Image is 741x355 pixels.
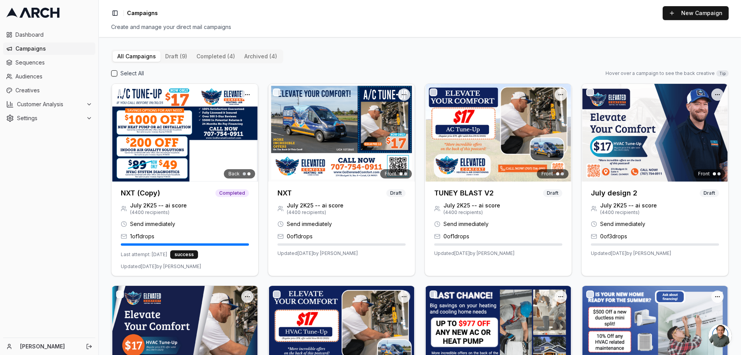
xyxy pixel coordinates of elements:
[192,51,240,62] button: completed (4)
[591,188,637,199] h3: July design 2
[130,209,187,216] span: ( 4400 recipients)
[15,31,92,39] span: Dashboard
[130,233,154,240] span: 1 of 1 drops
[228,171,240,177] span: Back
[600,202,657,209] span: July 2K25 -- ai score
[606,70,715,76] span: Hover over a campaign to see the back creative
[541,171,553,177] span: Front
[600,220,645,228] span: Send immediately
[240,51,282,62] button: archived (4)
[698,171,710,177] span: Front
[15,59,92,66] span: Sequences
[287,220,332,228] span: Send immediately
[700,189,719,197] span: Draft
[130,220,175,228] span: Send immediately
[161,51,192,62] button: draft (9)
[17,114,83,122] span: Settings
[277,250,358,256] span: Updated [DATE] by [PERSON_NAME]
[287,233,313,240] span: 0 of 1 drops
[120,70,144,77] label: Select All
[287,202,343,209] span: July 2K25 -- ai score
[3,56,95,69] a: Sequences
[443,220,489,228] span: Send immediately
[600,233,627,240] span: 0 of 3 drops
[113,51,161,62] button: All Campaigns
[121,263,201,270] span: Updated [DATE] by [PERSON_NAME]
[443,209,500,216] span: ( 4400 recipients)
[3,84,95,97] a: Creatives
[17,100,83,108] span: Customer Analysis
[443,202,500,209] span: July 2K25 -- ai score
[287,209,343,216] span: ( 4400 recipients)
[121,251,167,258] span: Last attempt: [DATE]
[215,189,249,197] span: Completed
[121,188,160,199] h3: NXT (Copy)
[15,87,92,94] span: Creatives
[709,324,732,347] a: Open chat
[170,250,198,259] div: success
[3,98,95,110] button: Customer Analysis
[130,202,187,209] span: July 2K25 -- ai score
[385,171,396,177] span: Front
[20,343,78,350] a: [PERSON_NAME]
[3,112,95,124] button: Settings
[84,341,95,352] button: Log out
[277,188,292,199] h3: NXT
[3,29,95,41] a: Dashboard
[443,233,469,240] span: 0 of 1 drops
[268,84,415,182] img: Front creative for NXT
[434,250,514,256] span: Updated [DATE] by [PERSON_NAME]
[112,84,258,182] img: Back creative for NXT (Copy)
[386,189,406,197] span: Draft
[663,6,729,20] button: New Campaign
[127,9,158,17] nav: breadcrumb
[591,250,671,256] span: Updated [DATE] by [PERSON_NAME]
[15,45,92,53] span: Campaigns
[716,70,729,76] span: Tip
[3,42,95,55] a: Campaigns
[434,188,494,199] h3: TUNEY BLAST V2
[582,84,728,182] img: Front creative for July design 2
[3,70,95,83] a: Audiences
[543,189,562,197] span: Draft
[15,73,92,80] span: Audiences
[111,23,729,31] div: Create and manage your direct mail campaigns
[127,9,158,17] span: Campaigns
[425,84,572,182] img: Front creative for TUNEY BLAST V2
[600,209,657,216] span: ( 4400 recipients)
